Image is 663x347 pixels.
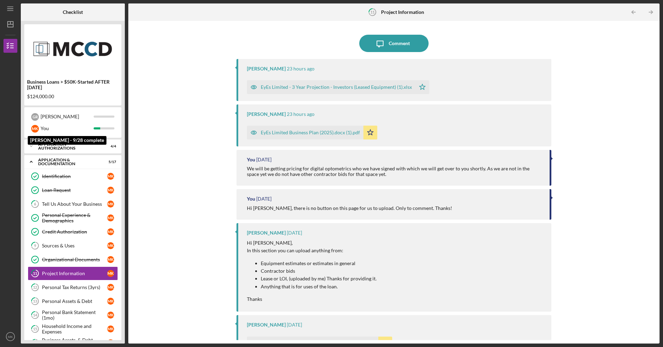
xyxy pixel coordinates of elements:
[247,205,452,211] div: Hi [PERSON_NAME], there is no button on this page for us to upload. Only to comment. Thanks!
[247,80,429,94] button: EyEs Limited - 3 Year Projection - Investors (Leased Equipment) (1).xlsx
[42,298,107,304] div: Personal Assets & Debt
[28,197,118,211] a: 6Tell Us About Your BusinessMK
[381,9,424,15] b: Project Information
[247,247,377,254] p: In this section you can upload anything from:
[261,260,377,267] p: Equipment estimates or estimates in general
[28,308,118,322] a: 14Personal Bank Statement (1mo)MK
[247,322,286,328] div: [PERSON_NAME]
[33,271,37,276] tspan: 11
[107,173,114,180] div: M K
[261,84,412,90] div: EyEs Limited - 3 Year Projection - Investors (Leased Equipment) (1).xlsx
[41,122,94,134] div: You
[38,142,99,150] div: Application Authorizations
[247,157,255,162] div: You
[107,270,114,277] div: M K
[107,228,114,235] div: M K
[42,229,107,235] div: Credit Authorization
[28,211,118,225] a: Personal Experience & DemographicsMK
[104,144,116,149] div: 4 / 4
[28,253,118,266] a: Organizational DocumentsMK
[247,196,255,202] div: You
[28,239,118,253] a: 9Sources & UsesMK
[261,267,377,275] p: Contractor bids
[107,187,114,194] div: M K
[28,280,118,294] a: 12Personal Tax Returns (3yrs)MK
[42,243,107,248] div: Sources & Uses
[389,35,410,52] div: Comment
[107,298,114,305] div: M K
[261,275,377,282] p: Lease or LOI, (uploaded by me) Thanks for providing it.
[287,111,315,117] time: 2025-09-30 17:16
[42,310,107,321] div: Personal Bank Statement (1mo)
[107,325,114,332] div: M K
[28,294,118,308] a: 13Personal Assets & DebtMK
[42,323,107,335] div: Household Income and Expenses
[27,94,119,99] div: $124,000.00
[38,158,99,166] div: Application & Documentation
[107,201,114,208] div: M K
[42,271,107,276] div: Project Information
[42,187,107,193] div: Loan Request
[63,9,83,15] b: Checklist
[31,125,39,133] div: M K
[287,66,315,71] time: 2025-09-30 17:19
[247,66,286,71] div: [PERSON_NAME]
[107,339,114,346] div: M K
[370,10,374,14] tspan: 11
[31,113,39,121] div: G R
[359,35,429,52] button: Comment
[247,126,377,139] button: EyEs Limited Business Plan (2025).docx (1).pdf
[33,299,37,304] tspan: 13
[3,330,17,344] button: MK
[33,313,37,318] tspan: 14
[42,173,107,179] div: Identification
[247,166,542,177] div: We will be getting pricing for digital optometrics who we have signed with which we will get over...
[28,225,118,239] a: Credit AuthorizationMK
[287,322,302,328] time: 2025-09-23 21:35
[107,312,114,319] div: M K
[42,285,107,290] div: Personal Tax Returns (3yrs)
[34,244,36,248] tspan: 9
[256,196,272,202] time: 2025-09-25 16:41
[107,214,114,221] div: M K
[247,239,377,247] p: Hi [PERSON_NAME],
[28,169,118,183] a: IdentificationMK
[107,256,114,263] div: M K
[107,242,114,249] div: M K
[287,230,302,236] time: 2025-09-23 21:39
[28,322,118,336] a: 15Household Income and ExpensesMK
[8,335,13,339] text: MK
[42,212,107,223] div: Personal Experience & Demographics
[34,202,36,206] tspan: 6
[24,28,121,69] img: Product logo
[42,201,107,207] div: Tell Us About Your Business
[33,327,37,331] tspan: 15
[104,160,116,164] div: 5 / 17
[107,284,114,291] div: M K
[261,283,377,290] p: Anything that is for uses of the loan.
[256,157,272,162] time: 2025-09-25 16:49
[28,183,118,197] a: Loan RequestMK
[247,295,377,303] p: Thanks
[247,111,286,117] div: [PERSON_NAME]
[27,79,119,90] div: Business Loans > $50K-Started AFTER [DATE]
[42,257,107,262] div: Organizational Documents
[261,130,360,135] div: EyEs Limited Business Plan (2025).docx (1).pdf
[41,111,94,122] div: [PERSON_NAME]
[247,230,286,236] div: [PERSON_NAME]
[33,285,37,290] tspan: 12
[28,266,118,280] a: 11Project InformationMK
